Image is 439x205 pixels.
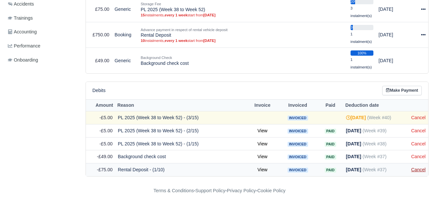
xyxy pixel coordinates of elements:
td: Generic [112,48,138,73]
th: Invoiced [278,99,317,111]
span: Invoiced [288,155,308,159]
a: Cookie Policy [257,188,285,193]
th: Invoice [247,99,278,111]
div: - - - [34,187,406,195]
span: -£49.00 [97,154,113,159]
a: Make Payment [382,86,422,95]
span: Paid [325,168,336,173]
td: Background check cost [138,48,348,73]
td: £49.00 [86,48,112,73]
td: PL 2025 (Week 38 to Week 52) - (2/15) [115,124,247,137]
strong: every 1 week [165,13,187,17]
td: Rental Deposit [138,22,348,48]
a: Privacy Policy [227,188,256,193]
small: 1 instalment(s) [351,32,372,44]
span: (Week #40) [367,115,391,120]
a: Cancel [411,115,426,120]
th: Paid [318,99,343,111]
a: Terms & Conditions [153,188,194,193]
span: Paid [325,155,336,159]
th: Deduction date [343,99,409,111]
a: Cancel [411,154,426,159]
td: £750.00 [86,22,112,48]
span: -£5.00 [100,115,113,120]
strong: [DATE] [203,13,216,17]
span: Accidents [8,0,34,8]
span: Performance [8,42,40,50]
div: 10% [351,25,353,30]
td: Background check cost [115,150,247,163]
a: Performance [5,40,78,52]
a: View [258,141,268,146]
strong: [DATE] [346,141,361,146]
td: Booking [112,22,138,48]
a: View [258,128,268,133]
td: [DATE] [376,22,418,48]
span: Invoiced [288,116,308,121]
span: Onboarding [8,56,38,64]
small: Storage Fee [141,2,161,6]
span: Paid [325,129,336,134]
small: Advance payment in respect of rental vehicle deposit [141,28,227,32]
span: Invoiced [288,129,308,134]
strong: every 1 week [165,39,187,43]
div: 100% [351,50,373,56]
td: [DATE] [376,48,418,73]
th: Amount [86,99,115,111]
small: Background Check [141,56,172,60]
small: 1 instalment(s) [351,58,372,69]
a: Onboarding [5,54,78,66]
a: View [258,154,268,159]
span: -£5.00 [100,141,113,146]
span: Invoiced [288,142,308,147]
span: (Week #37) [363,167,386,172]
a: Cancel [411,141,426,146]
span: Trainings [8,14,33,22]
strong: [DATE] [346,154,361,159]
span: -£5.00 [100,128,113,133]
strong: 10 [141,39,145,43]
td: PL 2025 (Week 38 to Week 52) - (3/15) [115,111,247,124]
td: PL 2025 (Week 38 to Week 52) - (1/15) [115,137,247,150]
a: Cancel [411,128,426,133]
h6: Debits [92,88,105,93]
a: Trainings [5,12,78,25]
small: instalments, start from [141,13,345,17]
a: Accounting [5,26,78,38]
small: instalments, start from [141,38,345,43]
span: Accounting [8,28,37,36]
a: Cancel [411,167,426,172]
span: -£75.00 [97,167,113,172]
strong: 15 [141,13,145,17]
a: View [258,167,268,172]
strong: [DATE] [346,115,366,120]
strong: [DATE] [346,128,361,133]
a: Support Policy [196,188,226,193]
strong: [DATE] [346,167,361,172]
span: (Week #37) [363,154,386,159]
small: 3 instalment(s) [351,6,372,18]
strong: [DATE] [203,39,216,43]
th: Reason [115,99,247,111]
span: (Week #39) [363,128,386,133]
span: (Week #38) [363,141,386,146]
td: Rental Deposit - (1/10) [115,163,247,176]
span: Paid [325,142,336,147]
span: Invoiced [288,168,308,173]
